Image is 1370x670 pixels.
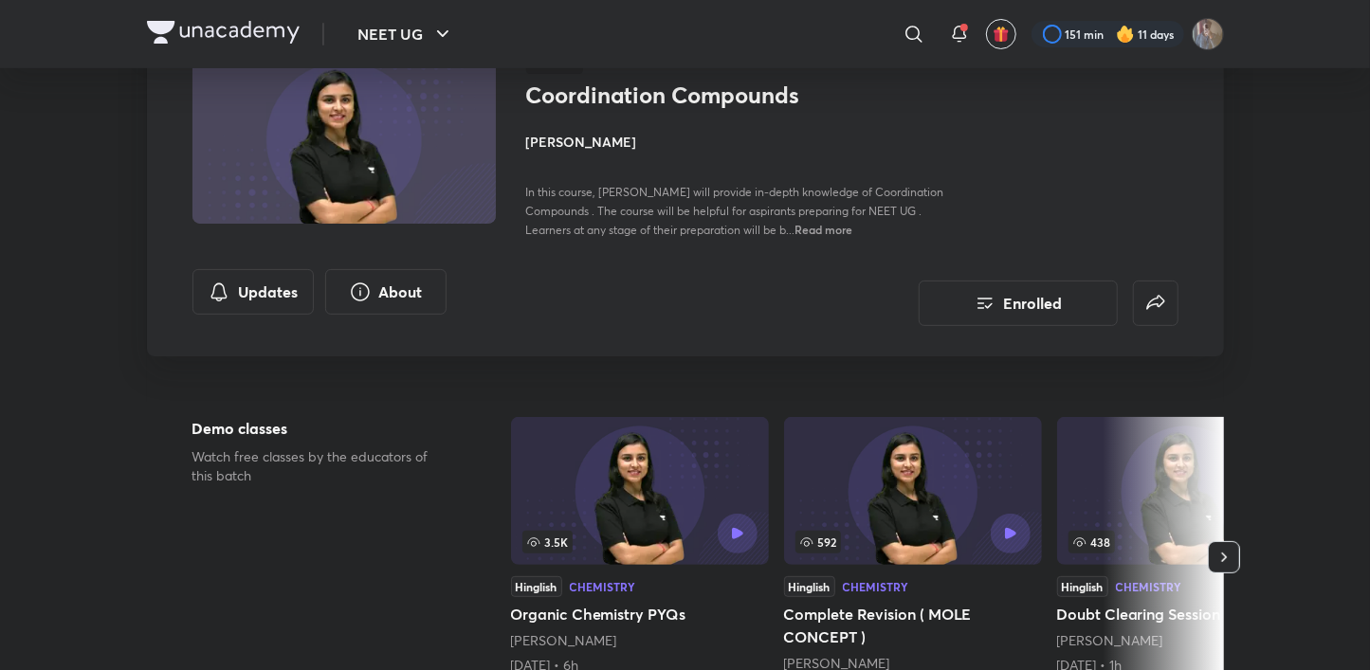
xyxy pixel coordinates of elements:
button: false [1133,281,1178,326]
div: Hinglish [784,576,835,597]
span: 438 [1069,531,1115,553]
img: Company Logo [147,21,300,44]
h5: Doubt Clearing Session [1057,603,1315,625]
div: Chemistry [843,581,909,592]
img: Thumbnail [189,51,498,226]
div: Hinglish [1057,576,1108,597]
div: Hinglish [511,576,562,597]
span: In this course, [PERSON_NAME] will provide in-depth knowledge of Coordination Compounds . The cou... [526,185,944,237]
h5: Demo classes [192,417,450,440]
img: avatar [993,26,1010,43]
span: 3.5K [522,531,573,553]
button: About [325,269,447,315]
a: [PERSON_NAME] [511,631,617,649]
button: NEET UG [347,15,466,53]
h5: Organic Chemistry PYQs [511,603,769,625]
button: Enrolled [919,281,1118,326]
img: shubhanshu yadav [1192,18,1224,50]
div: Anushka Choudhary [511,631,769,650]
div: Chemistry [570,581,636,592]
h1: Coordination Compounds [526,81,836,109]
p: Watch free classes by the educators of this batch [192,447,450,485]
button: Updates [192,269,314,315]
div: Anushka Choudhary [1057,631,1315,650]
a: Company Logo [147,21,300,48]
button: avatar [986,19,1016,49]
a: [PERSON_NAME] [1057,631,1163,649]
span: 592 [795,531,841,553]
h5: Complete Revision ( MOLE CONCEPT ) [784,603,1042,648]
span: Read more [795,222,853,237]
h4: [PERSON_NAME] [526,132,951,152]
img: streak [1116,25,1135,44]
